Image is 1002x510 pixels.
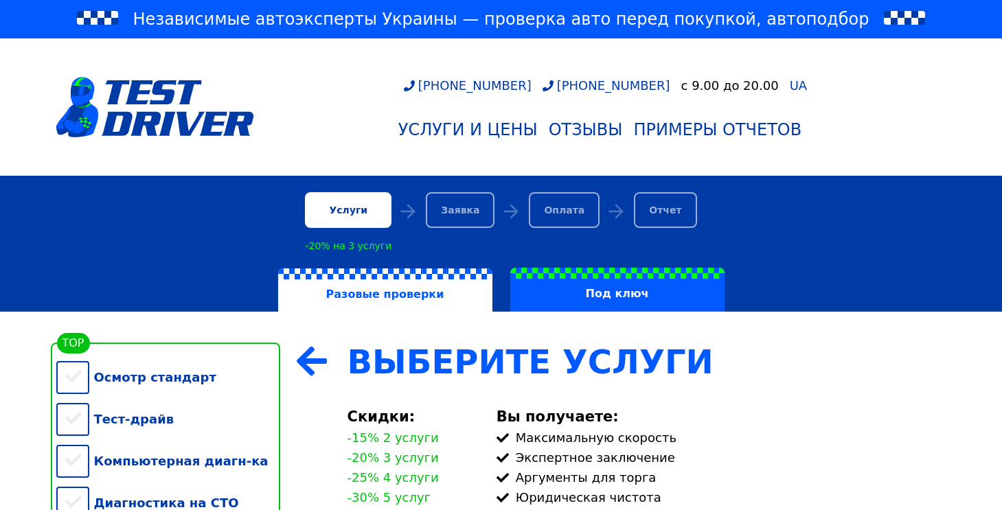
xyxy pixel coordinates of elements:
div: c 9.00 до 20.00 [681,78,779,93]
div: Выберите Услуги [348,343,946,381]
div: -20% на 3 услуги [305,240,391,251]
div: Услуги [305,192,391,228]
div: -20% 3 услуги [348,450,439,465]
a: Примеры отчетов [628,115,807,145]
div: Оплата [529,192,600,228]
a: [PHONE_NUMBER] [404,78,532,93]
label: Под ключ [510,268,725,312]
a: [PHONE_NUMBER] [543,78,670,93]
div: -15% 2 услуги [348,430,439,445]
div: Отчет [634,192,696,228]
div: Аргументы для торга [497,470,946,485]
div: Заявка [426,192,494,228]
div: Осмотр стандарт [56,356,280,398]
span: UA [790,78,808,93]
img: logotype [56,77,254,137]
div: -25% 4 услуги [348,470,439,485]
div: Вы получаете: [497,408,946,425]
div: Юридическая чистота [497,490,946,505]
a: Отзывы [543,115,628,145]
div: Скидки: [348,408,480,425]
div: Максимальную скорость [497,430,946,445]
div: Услуги и цены [398,120,538,139]
div: -30% 5 услуг [348,490,439,505]
div: Компьютерная диагн-ка [56,440,280,482]
span: Независимые автоэксперты Украины — проверка авто перед покупкой, автоподбор [133,8,869,30]
a: UA [790,80,808,92]
div: Отзывы [549,120,623,139]
a: Услуги и цены [393,115,543,145]
div: Примеры отчетов [633,120,801,139]
div: Тест-драйв [56,398,280,440]
label: Разовые проверки [278,268,492,312]
div: Экспертное заключение [497,450,946,465]
a: Под ключ [501,268,733,312]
